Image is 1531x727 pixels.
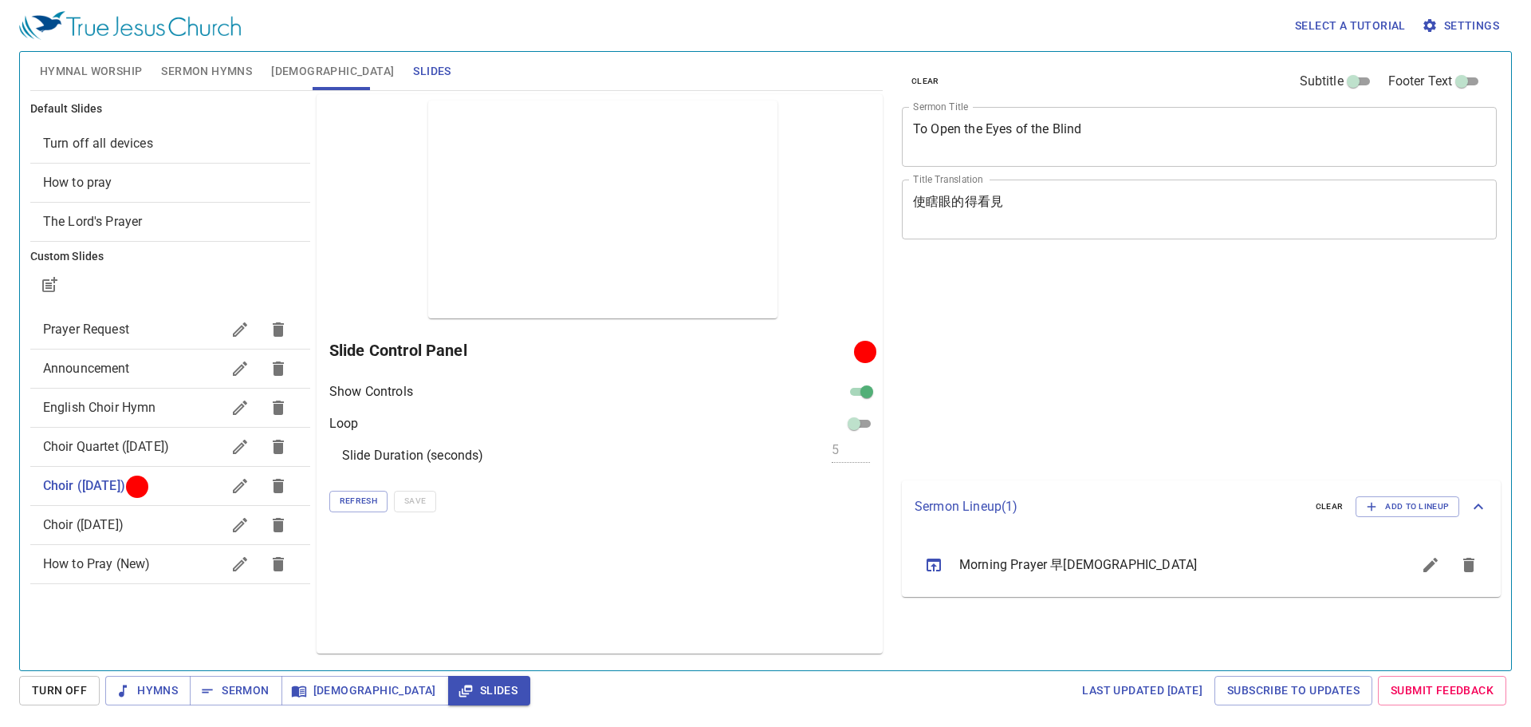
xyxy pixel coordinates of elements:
[271,61,394,81] span: [DEMOGRAPHIC_DATA]
[30,101,310,118] h6: Default Slides
[203,681,269,701] span: Sermon
[461,681,518,701] span: Slides
[19,676,100,705] button: Turn Off
[43,136,153,151] span: [object Object]
[19,11,241,40] img: True Jesus Church
[30,124,310,163] div: Turn off all devices
[1227,681,1360,701] span: Subscribe to Updates
[30,248,310,266] h6: Custom Slides
[329,338,860,363] h6: Slide Control Panel
[413,61,451,81] span: Slides
[1419,11,1505,41] button: Settings
[1378,676,1506,705] a: Submit Feedback
[190,676,281,705] button: Sermon
[30,428,310,466] div: Choir Quartet ([DATE])
[902,480,1501,533] div: Sermon Lineup(1)clearAdd to Lineup
[43,439,169,454] span: Choir Quartet (Sept 18)
[294,681,436,701] span: [DEMOGRAPHIC_DATA]
[1300,72,1344,91] span: Subtitle
[43,556,151,571] span: How to Pray (New)
[30,203,310,241] div: The Lord's Prayer
[915,497,1303,516] p: Sermon Lineup ( 1 )
[1082,681,1202,701] span: Last updated [DATE]
[30,545,310,583] div: How to Pray (New)
[1076,676,1209,705] a: Last updated [DATE]
[30,164,310,202] div: How to pray
[1316,500,1344,514] span: clear
[329,491,388,512] button: Refresh
[43,517,124,532] span: Choir (Sept 20)
[43,478,125,493] span: Choir (Sept 19)
[340,494,377,508] span: Refresh
[43,361,130,376] span: Announcement
[895,256,1379,474] iframe: from-child
[1366,500,1449,514] span: Add to Lineup
[281,676,449,705] button: [DEMOGRAPHIC_DATA]
[105,676,191,705] button: Hymns
[43,175,112,190] span: [object Object]
[1306,497,1353,516] button: clear
[911,74,939,89] span: clear
[329,414,359,433] p: Loop
[913,194,1486,224] textarea: 使瞎眼的得看見
[32,681,87,701] span: Turn Off
[342,446,484,465] p: Slide Duration (seconds)
[30,467,310,505] div: Choir ([DATE])
[161,61,252,81] span: Sermon Hymns
[118,681,178,701] span: Hymns
[43,214,143,229] span: [object Object]
[959,555,1373,575] span: Morning Prayer 早[DEMOGRAPHIC_DATA]
[30,350,310,388] div: Announcement
[902,72,949,91] button: clear
[1388,72,1453,91] span: Footer Text
[30,310,310,349] div: Prayer Request
[43,400,156,415] span: English Choir Hymn
[1295,16,1406,36] span: Select a tutorial
[30,389,310,427] div: English Choir Hymn
[913,121,1486,152] textarea: To Open the Eyes of the Blind
[40,61,143,81] span: Hymnal Worship
[1214,676,1372,705] a: Subscribe to Updates
[1356,496,1459,517] button: Add to Lineup
[43,322,129,337] span: Prayer Request
[1425,16,1499,36] span: Settings
[329,382,413,401] p: Show Controls
[902,533,1501,597] ul: sermon lineup list
[30,506,310,544] div: Choir ([DATE])
[1289,11,1412,41] button: Select a tutorial
[448,676,530,705] button: Slides
[1391,681,1494,701] span: Submit Feedback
